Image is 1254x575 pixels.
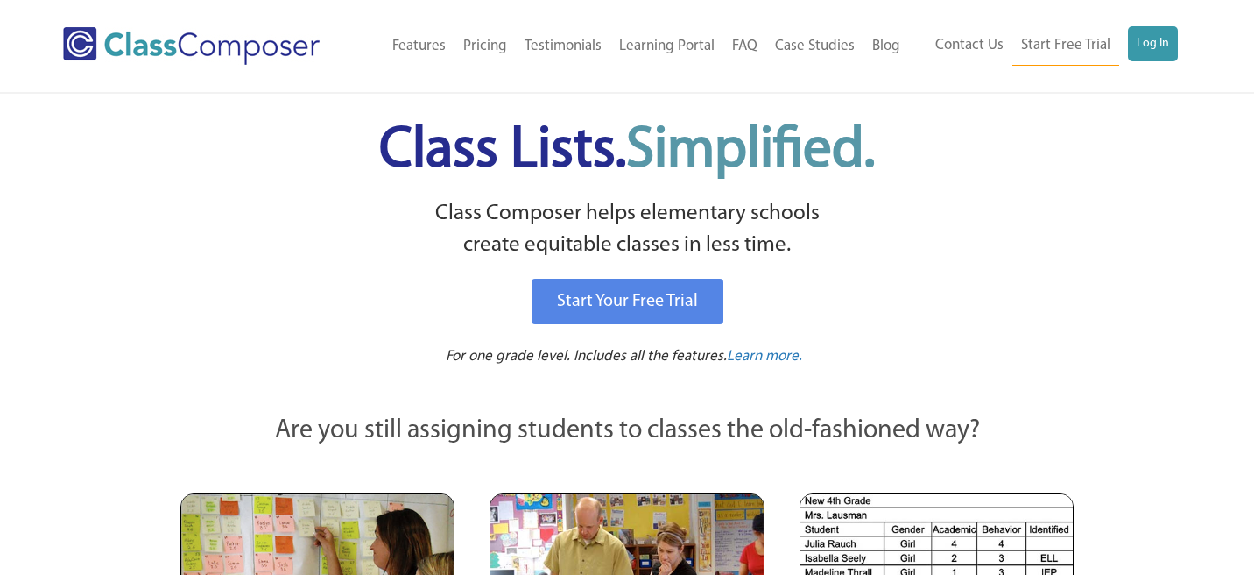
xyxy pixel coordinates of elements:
a: Blog [863,27,909,66]
span: Simplified. [626,123,875,180]
img: Class Composer [63,27,320,65]
a: Features [384,27,454,66]
a: FAQ [723,27,766,66]
a: Pricing [454,27,516,66]
a: Contact Us [926,26,1012,65]
a: Log In [1128,26,1178,61]
a: Learn more. [727,346,802,368]
p: Class Composer helps elementary schools create equitable classes in less time. [178,198,1076,262]
span: Learn more. [727,349,802,364]
span: Start Your Free Trial [557,293,698,310]
a: Learning Portal [610,27,723,66]
a: Start Free Trial [1012,26,1119,66]
nav: Header Menu [358,27,909,66]
a: Start Your Free Trial [532,279,723,324]
p: Are you still assigning students to classes the old-fashioned way? [180,412,1074,451]
a: Testimonials [516,27,610,66]
span: For one grade level. Includes all the features. [446,349,727,364]
a: Case Studies [766,27,863,66]
nav: Header Menu [909,26,1178,66]
span: Class Lists. [379,123,875,180]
